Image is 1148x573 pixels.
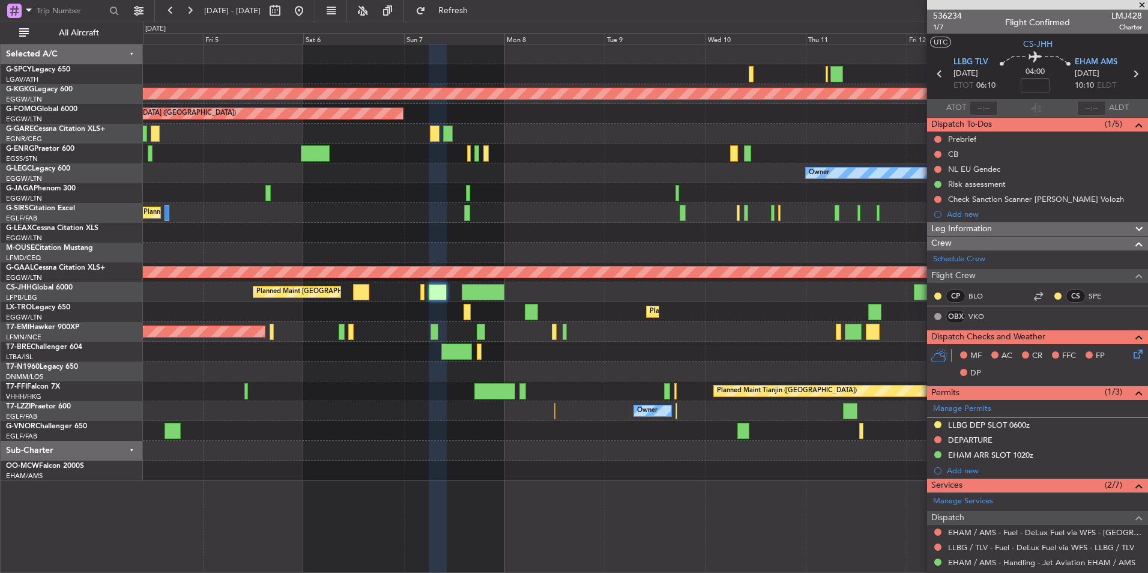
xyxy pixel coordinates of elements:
span: All Aircraft [31,29,127,37]
a: G-KGKGLegacy 600 [6,86,73,93]
span: AC [1001,350,1012,362]
span: (1/5) [1105,118,1122,130]
span: ELDT [1097,80,1116,92]
span: ALDT [1109,102,1129,114]
div: [DATE] [145,24,166,34]
span: [DATE] [953,68,978,80]
span: Charter [1111,22,1142,32]
a: EGGW/LTN [6,95,42,104]
a: EGNR/CEG [6,135,42,144]
span: G-GAAL [6,264,34,271]
span: G-FOMO [6,106,37,113]
a: LTBA/ISL [6,353,33,362]
span: G-LEAX [6,225,32,232]
a: T7-LZZIPraetor 600 [6,403,71,410]
span: 1/7 [933,22,962,32]
div: Wed 10 [705,33,806,44]
div: Flight Confirmed [1005,16,1070,29]
div: Thu 4 [103,33,203,44]
span: T7-FFI [6,383,27,390]
a: Schedule Crew [933,253,985,265]
a: LLBG / TLV - Fuel - DeLux Fuel via WFS - LLBG / TLV [948,542,1134,553]
span: G-KGKG [6,86,34,93]
div: Planned Maint [GEOGRAPHIC_DATA] ([GEOGRAPHIC_DATA]) [143,204,333,222]
a: LGAV/ATH [6,75,38,84]
span: M-OUSE [6,244,35,252]
a: EGGW/LTN [6,174,42,183]
span: G-SIRS [6,205,29,212]
div: Planned Maint Dusseldorf [650,303,728,321]
div: CS [1066,290,1086,303]
div: CB [948,149,958,159]
div: Sun 7 [404,33,504,44]
a: EGLF/FAB [6,412,37,421]
span: DP [970,368,981,380]
a: T7-N1960Legacy 650 [6,363,78,371]
div: EHAM ARR SLOT 1020z [948,450,1033,460]
a: M-OUSECitation Mustang [6,244,93,252]
a: G-VNORChallenger 650 [6,423,87,430]
span: G-ENRG [6,145,34,153]
span: 536234 [933,10,962,22]
span: T7-BRE [6,344,31,351]
span: FP [1096,350,1105,362]
a: EHAM / AMS - Fuel - DeLux Fuel via WFS - [GEOGRAPHIC_DATA] / AMS [948,527,1142,538]
div: CP [946,290,965,303]
span: LMJ428 [1111,10,1142,22]
span: EHAM AMS [1075,56,1117,68]
button: Refresh [410,1,482,20]
span: CS-JHH [6,284,32,291]
div: Sat 6 [303,33,403,44]
span: Flight Crew [931,269,976,283]
span: G-LEGC [6,165,32,172]
a: EGGW/LTN [6,194,42,203]
a: EGSS/STN [6,154,38,163]
span: Dispatch [931,511,964,525]
button: All Aircraft [13,23,130,43]
a: CS-JHHGlobal 6000 [6,284,73,291]
a: LX-TROLegacy 650 [6,304,70,311]
a: LFMN/NCE [6,333,41,342]
div: Prebrief [948,134,976,144]
input: --:-- [969,101,998,115]
a: G-LEGCLegacy 600 [6,165,70,172]
span: G-SPCY [6,66,32,73]
a: OO-MCWFalcon 2000S [6,462,84,470]
span: 04:00 [1026,66,1045,78]
span: 06:10 [976,80,995,92]
div: Add new [947,209,1142,219]
div: Add new [947,465,1142,476]
span: [DATE] - [DATE] [204,5,261,16]
span: Permits [931,386,959,400]
span: T7-EMI [6,324,29,331]
span: ATOT [946,102,966,114]
a: G-ENRGPraetor 600 [6,145,74,153]
div: Owner [809,164,829,182]
div: Check Sanction Scanner [PERSON_NAME] Volozh [948,194,1124,204]
a: EGLF/FAB [6,214,37,223]
a: G-JAGAPhenom 300 [6,185,76,192]
a: T7-EMIHawker 900XP [6,324,79,331]
div: Mon 8 [504,33,605,44]
a: G-GAALCessna Citation XLS+ [6,264,105,271]
div: Fri 12 [907,33,1007,44]
a: SPE [1089,291,1116,302]
span: CS-JHH [1023,38,1053,50]
a: G-SPCYLegacy 650 [6,66,70,73]
span: Dispatch To-Dos [931,118,992,132]
span: CR [1032,350,1042,362]
a: VHHH/HKG [6,392,41,401]
a: EGGW/LTN [6,273,42,282]
a: T7-FFIFalcon 7X [6,383,60,390]
a: G-FOMOGlobal 6000 [6,106,77,113]
span: [DATE] [1075,68,1099,80]
div: Owner [637,402,657,420]
span: Crew [931,237,952,250]
span: LX-TRO [6,304,32,311]
span: G-JAGA [6,185,34,192]
a: G-GARECessna Citation XLS+ [6,126,105,133]
a: EGGW/LTN [6,234,42,243]
div: Risk assessment [948,179,1006,189]
div: OBX [946,310,965,323]
a: G-LEAXCessna Citation XLS [6,225,98,232]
